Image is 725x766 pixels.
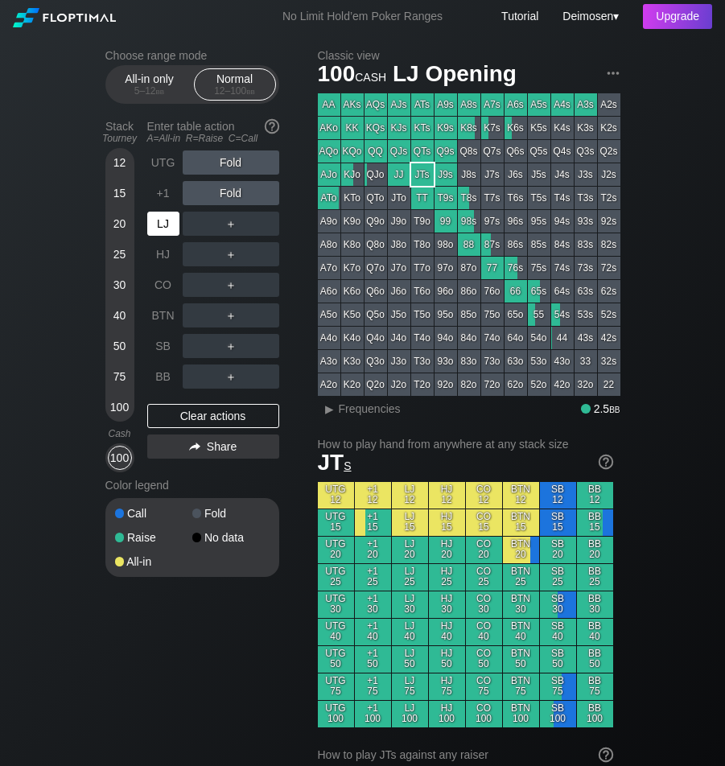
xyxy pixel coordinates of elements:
[429,646,465,673] div: HJ 50
[341,233,364,256] div: K8o
[183,150,279,175] div: Fold
[411,350,434,373] div: T3o
[540,482,576,509] div: SB 12
[575,140,597,163] div: Q3s
[183,303,279,327] div: ＋
[183,334,279,358] div: ＋
[318,509,354,536] div: UTG 15
[505,327,527,349] div: 64o
[466,646,502,673] div: CO 50
[411,117,434,139] div: KTs
[435,303,457,326] div: 95o
[319,399,340,418] div: ▸
[108,303,132,327] div: 40
[388,373,410,396] div: J2o
[392,482,428,509] div: LJ 12
[575,280,597,303] div: 63s
[392,619,428,645] div: LJ 40
[598,233,620,256] div: 82s
[147,273,179,297] div: CO
[365,117,387,139] div: KQs
[147,242,179,266] div: HJ
[392,537,428,563] div: LJ 20
[365,93,387,116] div: AQs
[435,280,457,303] div: 96o
[365,210,387,233] div: Q9o
[99,113,141,150] div: Stack
[13,8,116,27] img: Floptimal logo
[318,117,340,139] div: AKo
[528,257,550,279] div: 75s
[429,509,465,536] div: HJ 15
[466,591,502,618] div: CO 30
[598,280,620,303] div: 62s
[341,350,364,373] div: K3o
[575,187,597,209] div: T3s
[355,509,391,536] div: +1 15
[392,564,428,591] div: LJ 25
[147,181,179,205] div: +1
[481,93,504,116] div: A7s
[598,303,620,326] div: 52s
[365,327,387,349] div: Q4o
[435,327,457,349] div: 94o
[481,280,504,303] div: 76o
[341,210,364,233] div: K9o
[505,257,527,279] div: 76s
[528,233,550,256] div: 85s
[388,93,410,116] div: AJs
[355,673,391,700] div: +1 75
[108,334,132,358] div: 50
[598,350,620,373] div: 32s
[318,280,340,303] div: A6o
[458,257,480,279] div: 87o
[318,537,354,563] div: UTG 20
[315,62,389,89] span: 100
[198,69,272,100] div: Normal
[388,163,410,186] div: JJ
[481,210,504,233] div: 97s
[435,257,457,279] div: 97o
[458,303,480,326] div: 85o
[528,117,550,139] div: K5s
[108,212,132,236] div: 20
[435,163,457,186] div: J9s
[318,673,354,700] div: UTG 75
[458,373,480,396] div: 82o
[551,327,574,349] div: 44
[147,150,179,175] div: UTG
[318,327,340,349] div: A4o
[411,140,434,163] div: QTs
[503,646,539,673] div: BTN 50
[528,280,550,303] div: 65s
[575,350,597,373] div: 33
[411,93,434,116] div: ATs
[575,210,597,233] div: 93s
[156,85,165,97] span: bb
[411,303,434,326] div: T5o
[481,373,504,396] div: 72o
[116,85,183,97] div: 5 – 12
[458,280,480,303] div: 86o
[388,140,410,163] div: QJs
[263,117,281,135] img: help.32db89a4.svg
[503,482,539,509] div: BTN 12
[481,257,504,279] div: 77
[411,233,434,256] div: T8o
[540,646,576,673] div: SB 50
[551,187,574,209] div: T4s
[411,163,434,186] div: JTs
[551,257,574,279] div: 74s
[365,187,387,209] div: QTo
[115,508,192,519] div: Call
[355,537,391,563] div: +1 20
[388,117,410,139] div: KJs
[105,49,279,62] h2: Choose range mode
[503,619,539,645] div: BTN 40
[108,242,132,266] div: 25
[435,233,457,256] div: 98o
[466,564,502,591] div: CO 25
[505,187,527,209] div: T6s
[183,212,279,236] div: ＋
[481,327,504,349] div: 74o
